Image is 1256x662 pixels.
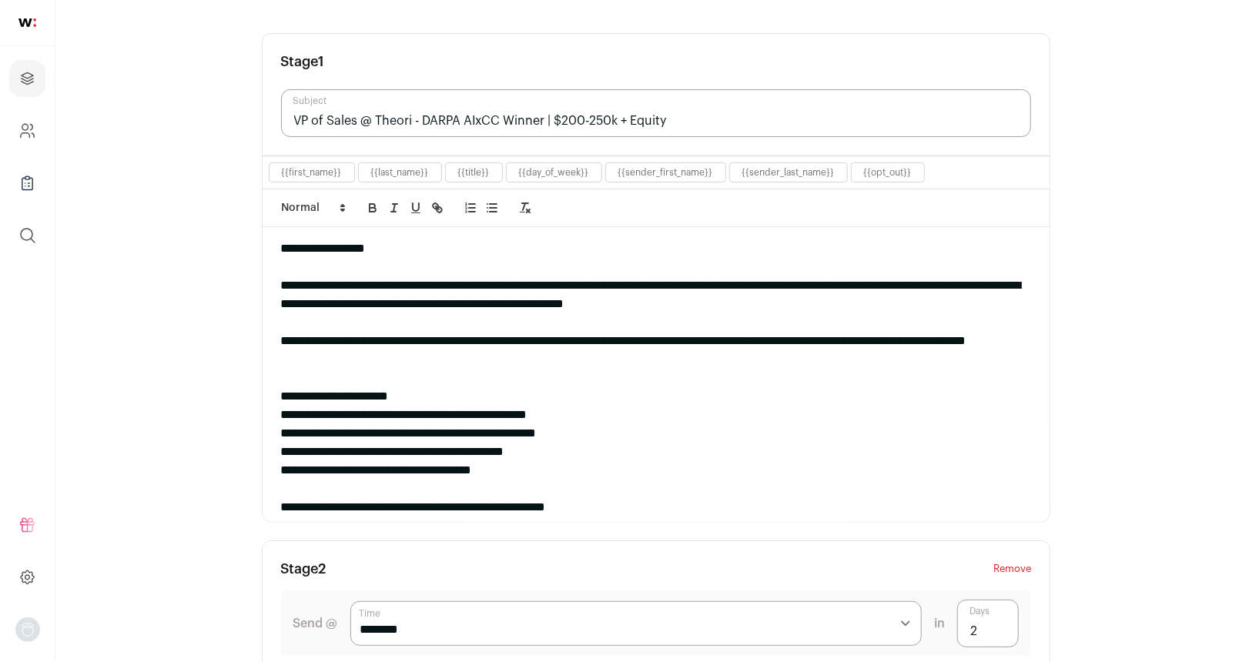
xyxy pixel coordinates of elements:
[458,166,490,179] button: {{title}}
[9,112,45,149] a: Company and ATS Settings
[864,166,912,179] button: {{opt_out}}
[618,166,713,179] button: {{sender_first_name}}
[9,60,45,97] a: Projects
[9,165,45,202] a: Company Lists
[293,614,338,633] label: Send @
[319,55,325,69] span: 1
[934,614,945,633] span: in
[18,18,36,27] img: wellfound-shorthand-0d5821cbd27db2630d0214b213865d53afaa358527fdda9d0ea32b1df1b89c2c.svg
[742,166,835,179] button: {{sender_last_name}}
[15,617,40,642] button: Open dropdown
[519,166,589,179] button: {{day_of_week}}
[281,560,327,578] h3: Stage
[15,617,40,642] img: nopic.png
[282,166,342,179] button: {{first_name}}
[957,600,1019,647] input: Days
[319,562,327,576] span: 2
[993,560,1031,578] button: Remove
[281,52,325,71] h3: Stage
[371,166,429,179] button: {{last_name}}
[281,89,1032,137] input: Subject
